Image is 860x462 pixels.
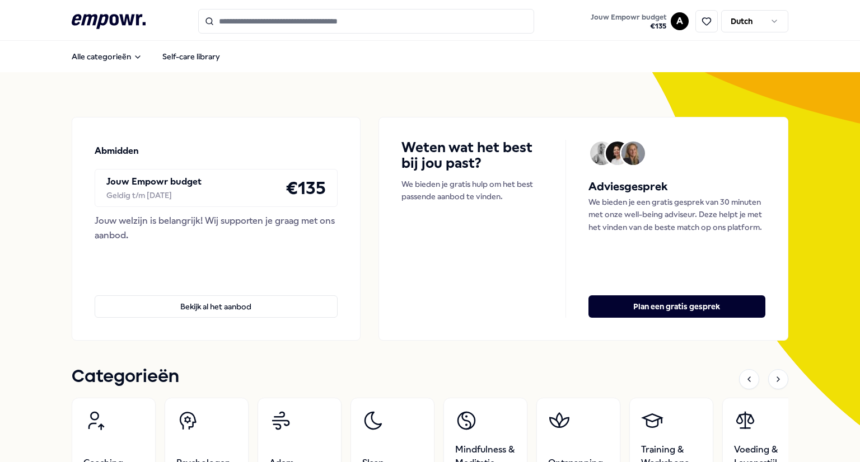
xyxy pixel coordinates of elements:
div: Geldig t/m [DATE] [106,189,202,201]
a: Jouw Empowr budget€135 [586,10,671,33]
p: Jouw Empowr budget [106,175,202,189]
input: Search for products, categories or subcategories [198,9,534,34]
span: Jouw Empowr budget [591,13,666,22]
a: Bekijk al het aanbod [95,277,338,318]
nav: Main [63,45,229,68]
h1: Categorieën [72,363,179,391]
h5: Adviesgesprek [588,178,765,196]
p: We bieden je een gratis gesprek van 30 minuten met onze well-being adviseur. Deze helpt je met he... [588,196,765,233]
p: Abmidden [95,144,139,158]
img: Avatar [621,142,645,165]
img: Avatar [606,142,629,165]
h4: Weten wat het best bij jou past? [401,140,543,171]
img: Avatar [590,142,614,165]
button: Plan een gratis gesprek [588,295,765,318]
p: We bieden je gratis hulp om het best passende aanbod te vinden. [401,178,543,203]
div: Jouw welzijn is belangrijk! Wij supporten je graag met ons aanbod. [95,214,338,242]
button: Alle categorieën [63,45,151,68]
button: Bekijk al het aanbod [95,295,338,318]
h4: € 135 [286,174,326,202]
button: A [671,12,689,30]
span: € 135 [591,22,666,31]
button: Jouw Empowr budget€135 [588,11,669,33]
a: Self-care library [153,45,229,68]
